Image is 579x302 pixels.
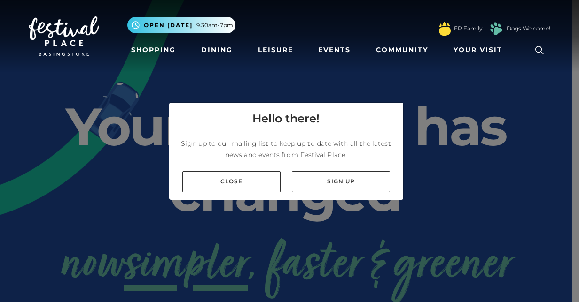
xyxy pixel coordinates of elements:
img: Festival Place Logo [29,16,99,56]
a: Community [372,41,432,59]
a: Leisure [254,41,297,59]
span: 9.30am-7pm [196,21,233,30]
span: Your Visit [454,45,502,55]
a: Events [314,41,354,59]
a: Sign up [292,171,390,192]
a: FP Family [454,24,482,33]
p: Sign up to our mailing list to keep up to date with all the latest news and events from Festival ... [177,138,396,160]
a: Close [182,171,281,192]
a: Dogs Welcome! [507,24,550,33]
a: Shopping [127,41,180,59]
h4: Hello there! [252,110,320,127]
button: Open [DATE] 9.30am-7pm [127,17,235,33]
a: Dining [197,41,236,59]
span: Open [DATE] [144,21,193,30]
a: Your Visit [450,41,511,59]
